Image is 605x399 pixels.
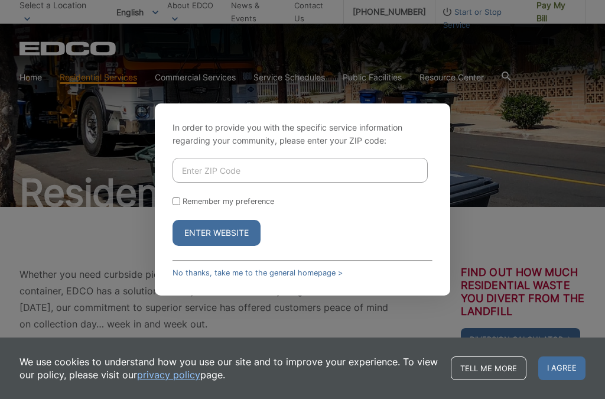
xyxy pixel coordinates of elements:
[173,220,261,246] button: Enter Website
[173,158,428,183] input: Enter ZIP Code
[19,355,439,381] p: We use cookies to understand how you use our site and to improve your experience. To view our pol...
[451,356,526,380] a: Tell me more
[538,356,586,380] span: I agree
[183,197,274,206] label: Remember my preference
[137,368,200,381] a: privacy policy
[173,121,432,147] p: In order to provide you with the specific service information regarding your community, please en...
[173,268,343,277] a: No thanks, take me to the general homepage >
